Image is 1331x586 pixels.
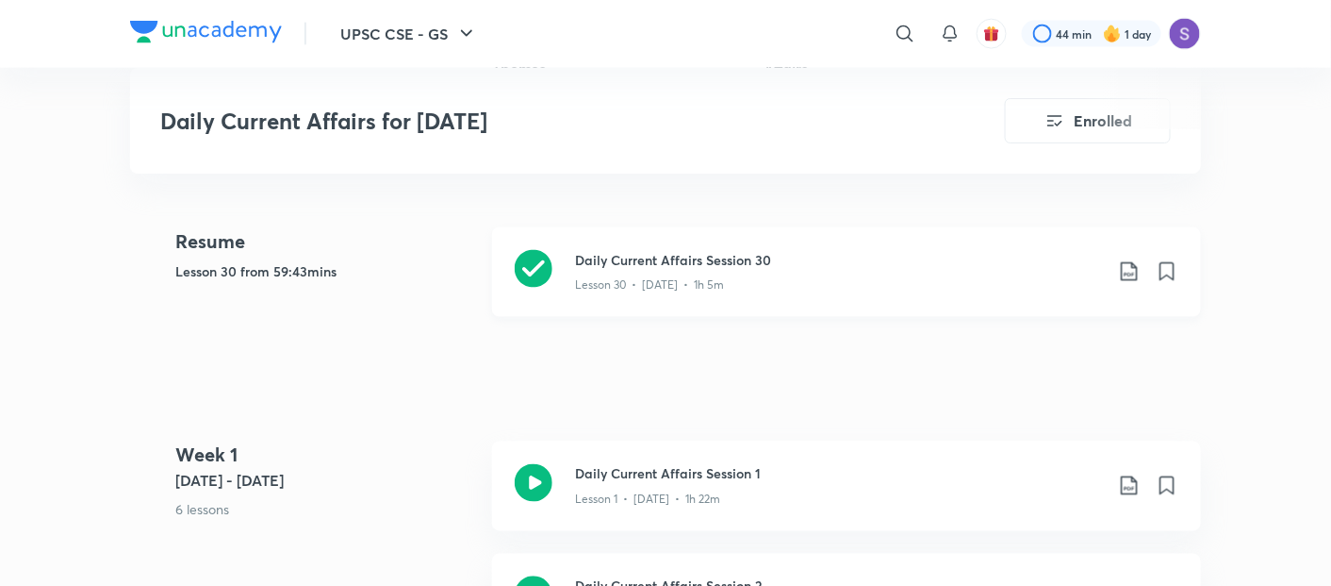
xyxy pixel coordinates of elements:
[175,227,477,256] h4: Resume
[575,250,1103,270] h3: Daily Current Affairs Session 30
[160,108,898,135] h3: Daily Current Affairs for [DATE]
[977,19,1007,49] button: avatar
[492,442,1201,554] a: Daily Current Affairs Session 1Lesson 1 • [DATE] • 1h 22m
[575,277,724,294] p: Lesson 30 • [DATE] • 1h 5m
[329,15,489,53] button: UPSC CSE - GS
[175,261,477,281] h5: Lesson 30 from 59:43mins
[1103,25,1122,43] img: streak
[575,464,1103,484] h3: Daily Current Affairs Session 1
[1169,18,1201,50] img: Satnam Singh
[130,21,282,48] a: Company Logo
[983,25,1000,42] img: avatar
[1005,98,1171,143] button: Enrolled
[130,21,282,43] img: Company Logo
[175,442,477,470] h4: Week 1
[575,492,720,509] p: Lesson 1 • [DATE] • 1h 22m
[175,500,477,520] p: 6 lessons
[175,470,477,493] h5: [DATE] - [DATE]
[492,227,1201,340] a: Daily Current Affairs Session 30Lesson 30 • [DATE] • 1h 5m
